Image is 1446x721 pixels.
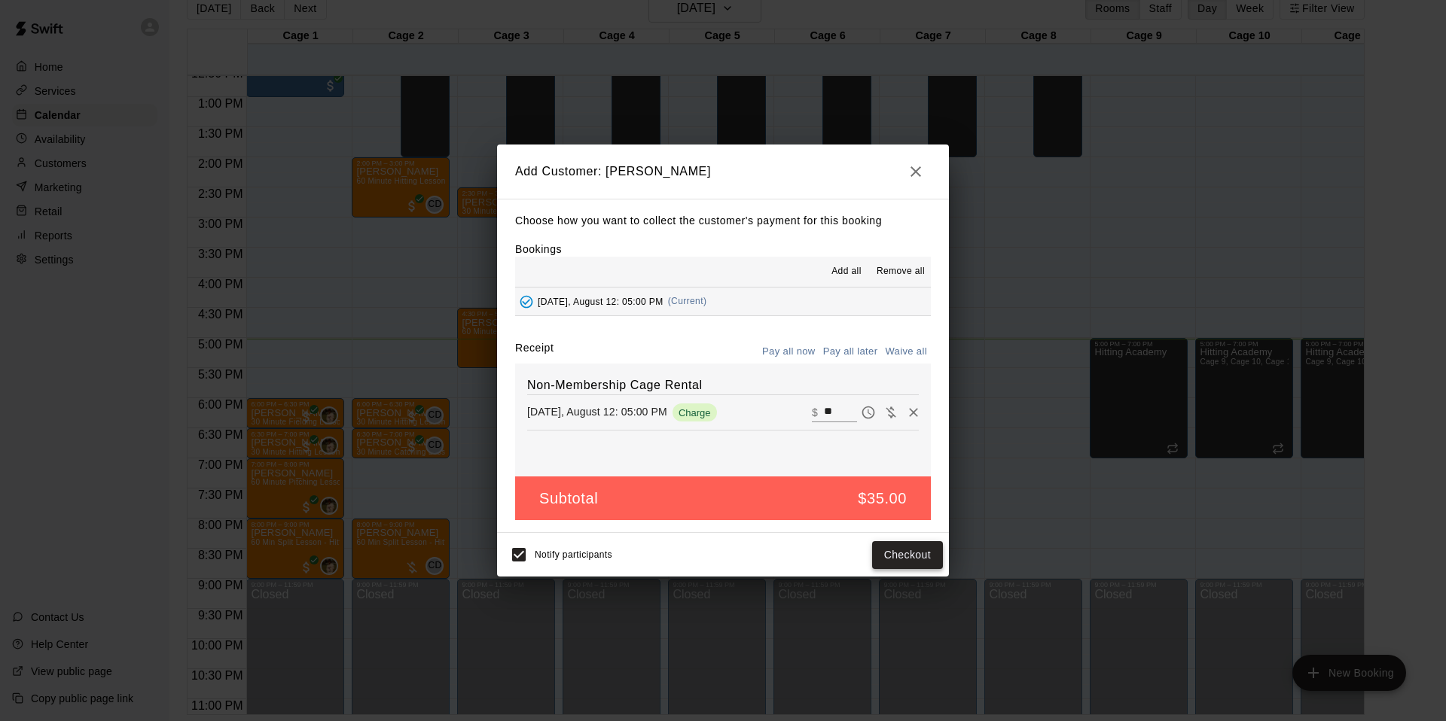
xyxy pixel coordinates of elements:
button: Add all [822,260,871,284]
span: (Current) [668,296,707,306]
span: Add all [831,264,862,279]
button: Pay all later [819,340,882,364]
span: Notify participants [535,550,612,561]
button: Waive all [881,340,931,364]
span: [DATE], August 12: 05:00 PM [538,296,664,306]
button: Added - Collect Payment[DATE], August 12: 05:00 PM(Current) [515,287,931,315]
span: Remove all [877,264,925,279]
span: Charge [673,407,717,418]
span: Pay later [857,405,880,418]
button: Remove [902,401,925,424]
h2: Add Customer: [PERSON_NAME] [497,145,949,199]
h5: Subtotal [539,488,598,509]
h5: $35.00 [858,488,907,509]
p: Choose how you want to collect the customer's payment for this booking [515,211,931,230]
button: Added - Collect Payment [515,291,538,313]
label: Bookings [515,243,562,255]
button: Pay all now [758,340,819,364]
p: $ [812,405,818,420]
p: [DATE], August 12: 05:00 PM [527,404,667,419]
span: Waive payment [880,405,902,418]
button: Remove all [871,260,931,284]
h6: Non-Membership Cage Rental [527,376,919,395]
button: Checkout [872,541,943,569]
label: Receipt [515,340,554,364]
